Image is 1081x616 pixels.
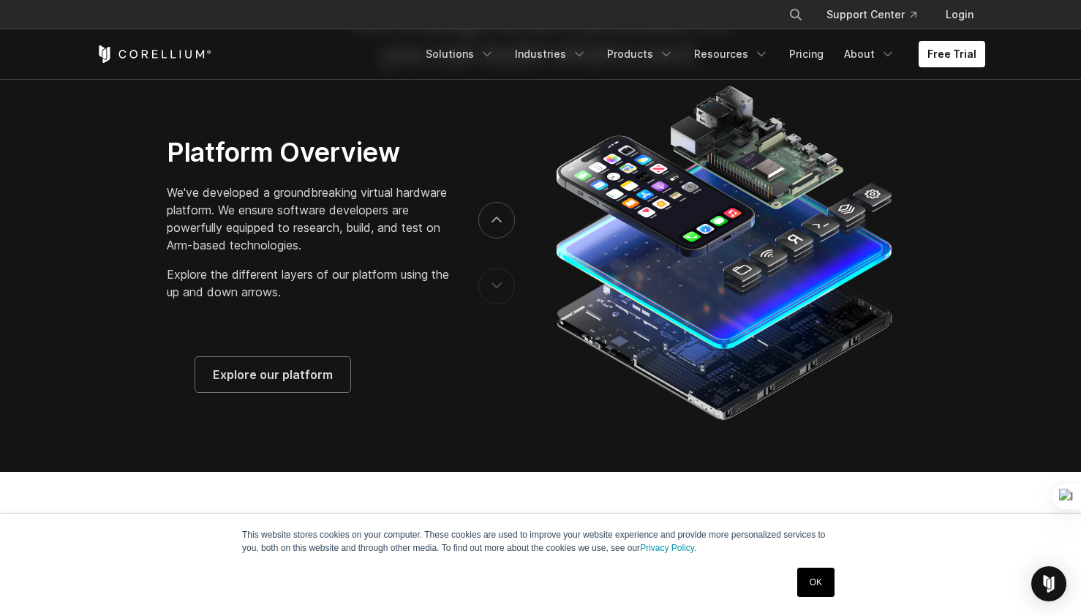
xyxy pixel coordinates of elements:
[213,366,333,383] span: Explore our platform
[780,41,832,67] a: Pricing
[549,81,897,425] img: Corellium_Platform_RPI_Full_470
[195,357,350,392] a: Explore our platform
[919,41,985,67] a: Free Trial
[934,1,985,28] a: Login
[167,266,449,301] p: Explore the different layers of our platform using the up and down arrows.
[685,41,777,67] a: Resources
[96,45,212,63] a: Corellium Home
[167,184,449,254] p: We've developed a groundbreaking virtual hardware platform. We ensure software developers are pow...
[242,528,839,555] p: This website stores cookies on your computer. These cookies are used to improve your website expe...
[598,41,682,67] a: Products
[771,1,985,28] div: Navigation Menu
[835,41,904,67] a: About
[783,1,809,28] button: Search
[167,136,449,168] h3: Platform Overview
[1031,566,1066,601] div: Open Intercom Messenger
[506,41,595,67] a: Industries
[478,268,515,304] button: previous
[478,202,515,238] button: next
[797,568,835,597] a: OK
[640,543,696,553] a: Privacy Policy.
[815,1,928,28] a: Support Center
[417,41,503,67] a: Solutions
[417,41,985,67] div: Navigation Menu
